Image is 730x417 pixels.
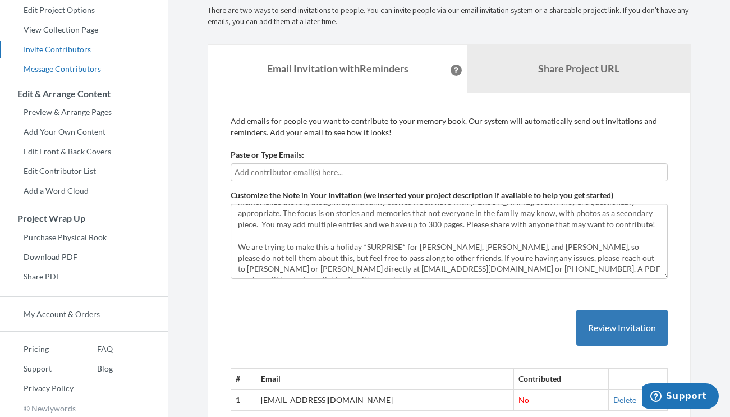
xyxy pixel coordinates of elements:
[613,395,636,405] a: Delete
[518,395,529,405] span: No
[642,383,719,411] iframe: Opens a widget where you can chat to one of our agents
[256,389,513,410] td: [EMAIL_ADDRESS][DOMAIN_NAME]
[74,341,113,358] a: FAQ
[235,166,664,178] input: Add contributor email(s) here...
[576,310,668,346] button: Review Invitation
[231,369,256,389] th: #
[231,190,613,201] label: Customize the Note in Your Invitation (we inserted your project description if available to help ...
[538,62,619,75] b: Share Project URL
[231,389,256,410] th: 1
[513,369,608,389] th: Contributed
[231,204,668,279] textarea: Hi everyone. We're making a *SURPRISE* memory book for [PERSON_NAME] and the [PERSON_NAME] family...
[1,213,168,223] h3: Project Wrap Up
[74,360,113,377] a: Blog
[267,62,408,75] strong: Email Invitation with Reminders
[256,369,513,389] th: Email
[231,149,304,161] label: Paste or Type Emails:
[208,5,691,28] p: There are two ways to send invitations to people. You can invite people via our email invitation ...
[231,116,668,138] p: Add emails for people you want to contribute to your memory book. Our system will automatically s...
[1,89,168,99] h3: Edit & Arrange Content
